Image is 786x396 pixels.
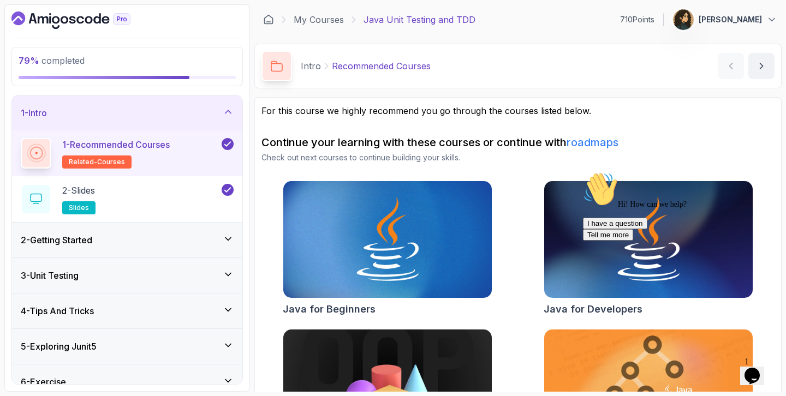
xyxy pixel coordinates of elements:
p: Recommended Courses [332,59,431,73]
a: My Courses [294,13,344,26]
button: 2-Slidesslides [21,184,234,214]
a: Dashboard [11,11,156,29]
a: Java for Developers cardJava for Developers [544,181,753,317]
h3: 2 - Getting Started [21,233,92,247]
h2: Continue your learning with these courses or continue with [261,135,775,150]
button: Tell me more [4,62,55,73]
button: 4-Tips And Tricks [12,293,242,328]
button: 3-Unit Testing [12,258,242,293]
button: user profile image[PERSON_NAME] [672,9,777,31]
h3: 6 - Exercise [21,375,66,388]
h2: Java for Developers [544,302,642,317]
span: Hi! How can we help? [4,33,108,41]
span: related-courses [69,158,125,166]
button: 1-Recommended Coursesrelated-courses [21,138,234,169]
a: roadmaps [567,136,618,149]
p: [PERSON_NAME] [699,14,762,25]
p: For this course we highly recommend you go through the courses listed below. [261,104,775,117]
p: Intro [301,59,321,73]
button: I have a question [4,50,69,62]
h3: 3 - Unit Testing [21,269,79,282]
img: user profile image [673,9,694,30]
h3: 4 - Tips And Tricks [21,304,94,317]
div: 👋Hi! How can we help?I have a questionTell me more [4,4,201,73]
h3: 5 - Exploring Junit5 [21,340,97,353]
span: slides [69,203,89,212]
img: Java for Beginners card [283,181,492,298]
button: 1-Intro [12,95,242,130]
button: 5-Exploring Junit5 [12,329,242,364]
h2: Java for Beginners [283,302,376,317]
iframe: chat widget [740,352,775,385]
button: previous content [718,53,744,79]
iframe: chat widget [579,167,775,347]
img: Java for Developers card [544,181,753,298]
p: Check out next courses to continue building your skills. [261,152,775,163]
a: Java for Beginners cardJava for Beginners [283,181,492,317]
button: next content [748,53,775,79]
h3: 1 - Intro [21,106,47,119]
span: 79 % [19,55,39,66]
p: 1 - Recommended Courses [62,138,170,151]
button: 2-Getting Started [12,223,242,257]
a: Dashboard [263,14,274,25]
p: 2 - Slides [62,184,95,197]
p: 710 Points [620,14,654,25]
span: completed [19,55,85,66]
img: :wave: [4,4,39,39]
p: Java Unit Testing and TDD [364,13,475,26]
